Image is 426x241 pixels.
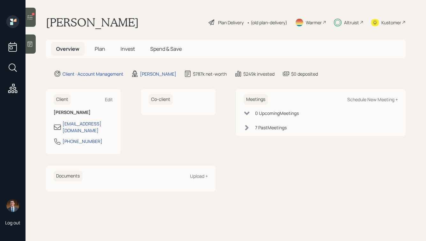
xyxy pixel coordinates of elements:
img: hunter_neumayer.jpg [6,199,19,212]
div: 7 Past Meeting s [255,124,287,131]
div: Schedule New Meeting + [347,96,398,102]
span: Plan [95,45,105,52]
div: Client · Account Management [62,71,123,77]
h1: [PERSON_NAME] [46,15,139,29]
div: • (old plan-delivery) [247,19,287,26]
h6: Documents [54,171,82,181]
span: Invest [121,45,135,52]
div: Warmer [306,19,322,26]
div: [PHONE_NUMBER] [62,138,102,145]
div: Kustomer [381,19,401,26]
div: Upload + [190,173,208,179]
div: Edit [105,96,113,102]
div: Altruist [344,19,359,26]
div: Plan Delivery [218,19,244,26]
span: Spend & Save [150,45,182,52]
div: [PERSON_NAME] [140,71,176,77]
div: $0 deposited [291,71,318,77]
h6: Meetings [244,94,268,105]
div: [EMAIL_ADDRESS][DOMAIN_NAME] [62,120,113,134]
div: 0 Upcoming Meeting s [255,110,299,117]
span: Overview [56,45,79,52]
h6: Client [54,94,71,105]
h6: Co-client [149,94,173,105]
h6: [PERSON_NAME] [54,110,113,115]
div: Log out [5,220,20,226]
div: $249k invested [243,71,275,77]
div: $787k net-worth [193,71,227,77]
